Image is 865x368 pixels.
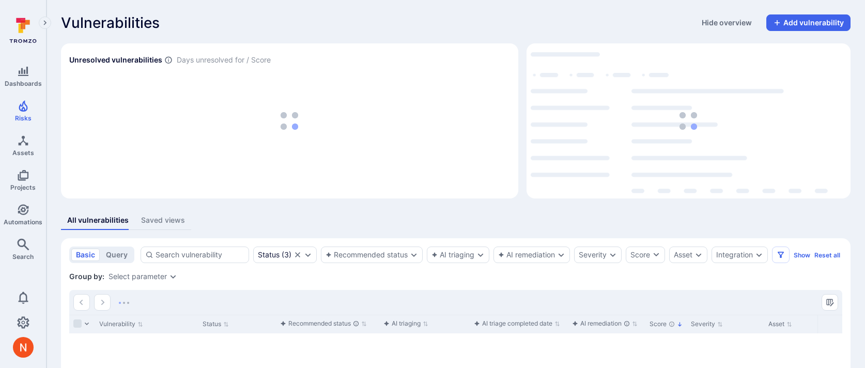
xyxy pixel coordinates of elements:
button: Sort by Score [650,320,683,328]
img: Loading... [679,112,697,130]
button: Expand dropdown [755,251,763,259]
button: Expand navigation menu [39,17,51,29]
span: Projects [10,183,36,191]
p: Sorted by: Highest first [677,319,683,330]
button: query [101,249,132,261]
span: Assets [12,149,34,157]
div: AI triaging [383,318,421,329]
button: Sort by Status [203,320,229,328]
button: Clear selection [294,251,302,259]
button: Expand dropdown [557,251,565,259]
span: Risks [15,114,32,122]
span: Number of vulnerabilities in status ‘Open’ ‘Triaged’ and ‘In process’ divided by score and scanne... [164,55,173,66]
div: Top integrations by vulnerabilities [527,43,851,198]
button: Show [794,251,810,259]
button: Expand dropdown [609,251,617,259]
button: Filters [772,247,790,263]
div: ( 3 ) [258,251,291,259]
h2: Unresolved vulnerabilities [69,55,162,65]
button: Select parameter [109,272,167,281]
button: Sort by Asset [768,320,792,328]
button: Manage columns [822,294,838,311]
button: Expand dropdown [694,251,703,259]
button: Sort by function(){return k.createElement(pN.A,{direction:"row",alignItems:"center",gap:4},k.crea... [474,319,560,328]
div: Neeren Patki [13,337,34,358]
div: Status [258,251,280,259]
button: Integration [716,251,753,259]
button: Status(3) [258,251,291,259]
div: All vulnerabilities [67,215,129,225]
button: Go to the previous page [73,294,90,311]
button: Expand dropdown [476,251,485,259]
button: Add vulnerability [766,14,851,31]
button: Sort by Vulnerability [99,320,143,328]
img: ACg8ocIprwjrgDQnDsNSk9Ghn5p5-B8DpAKWoJ5Gi9syOE4K59tr4Q=s96-c [13,337,34,358]
button: Asset [674,251,692,259]
input: Search vulnerability [156,250,244,260]
button: Expand dropdown [169,272,177,281]
span: Dashboards [5,80,42,87]
span: Select all rows [73,319,82,328]
span: Vulnerabilities [61,14,160,31]
span: Automations [4,218,42,226]
button: Severity [579,251,607,259]
span: Group by: [69,271,104,282]
button: Reset all [814,251,840,259]
div: AI triage completed date [474,318,552,329]
button: Sort by function(){return k.createElement(pN.A,{direction:"row",alignItems:"center",gap:4},k.crea... [280,319,367,328]
div: Saved views [141,215,185,225]
div: AI remediation [572,318,630,329]
button: Hide overview [696,14,758,31]
button: AI remediation [498,251,555,259]
button: Go to the next page [94,294,111,311]
button: Expand dropdown [410,251,418,259]
button: Sort by Severity [691,320,723,328]
div: The vulnerability score is based on the parameters defined in the settings [669,321,675,327]
button: Score [626,247,665,263]
div: loading spinner [531,48,846,194]
span: Days unresolved for / Score [177,55,271,66]
button: AI triaging [431,251,474,259]
button: Sort by function(){return k.createElement(pN.A,{direction:"row",alignItems:"center",gap:4},k.crea... [383,319,428,328]
button: Sort by function(){return k.createElement(pN.A,{direction:"row",alignItems:"center",gap:4},k.crea... [572,319,638,328]
div: Score [630,250,650,260]
button: basic [71,249,100,261]
img: Loading... [119,302,129,304]
button: Expand dropdown [304,251,312,259]
span: Search [12,253,34,260]
div: assets tabs [61,211,851,230]
button: Recommended status [326,251,408,259]
div: grouping parameters [109,272,177,281]
i: Expand navigation menu [41,19,49,27]
div: Recommended status [280,318,359,329]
